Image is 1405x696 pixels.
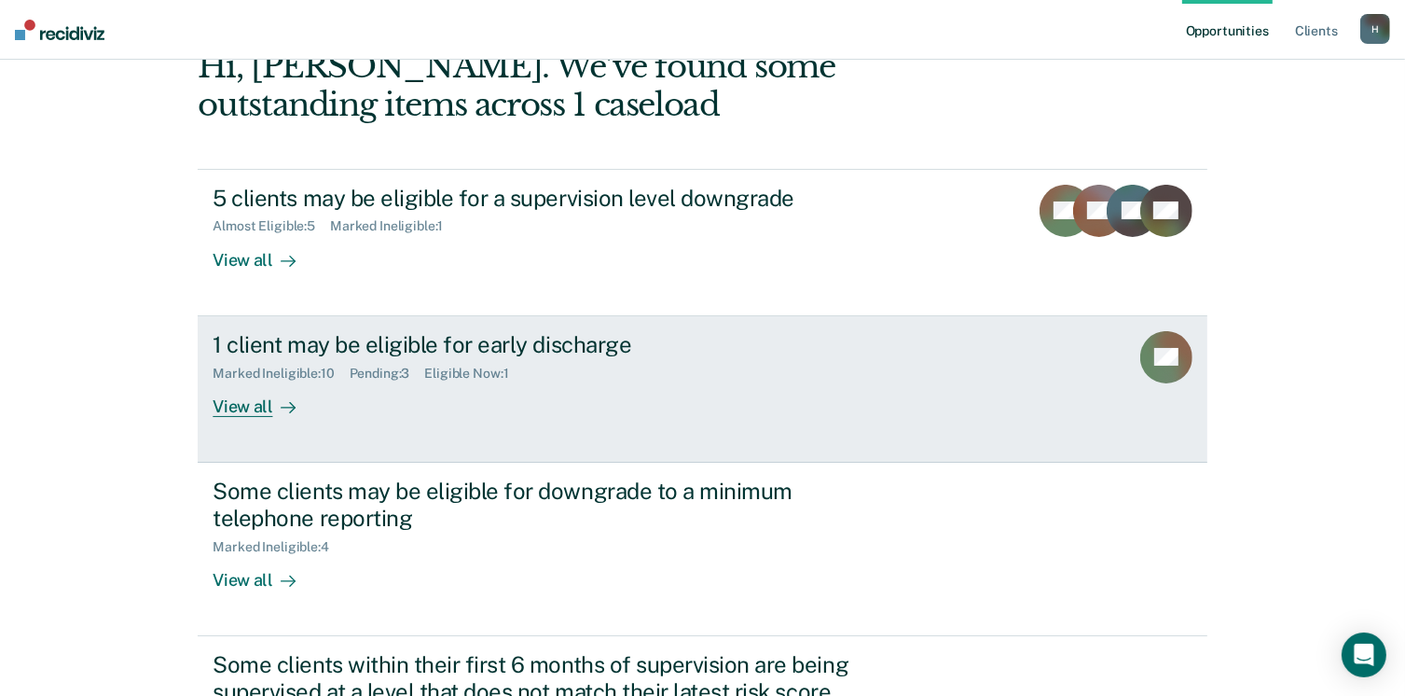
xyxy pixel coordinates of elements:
div: View all [213,381,317,417]
div: Some clients may be eligible for downgrade to a minimum telephone reporting [213,478,867,532]
div: Marked Ineligible : 4 [213,539,343,555]
div: Pending : 3 [350,366,425,382]
div: Marked Ineligible : 10 [213,366,349,382]
div: Eligible Now : 1 [424,366,523,382]
div: Hi, [PERSON_NAME]. We’ve found some outstanding items across 1 caseload [198,48,1005,124]
div: View all [213,234,317,271]
button: H [1360,14,1390,44]
img: Recidiviz [15,20,104,40]
a: Some clients may be eligible for downgrade to a minimum telephone reportingMarked Ineligible:4Vie... [198,463,1206,636]
div: View all [213,554,317,591]
a: 5 clients may be eligible for a supervision level downgradeAlmost Eligible:5Marked Ineligible:1Vi... [198,169,1206,316]
div: Marked Ineligible : 1 [330,218,458,234]
div: 5 clients may be eligible for a supervision level downgrade [213,185,867,212]
div: 1 client may be eligible for early discharge [213,331,867,358]
div: Open Intercom Messenger [1342,633,1386,677]
div: Almost Eligible : 5 [213,218,330,234]
a: 1 client may be eligible for early dischargeMarked Ineligible:10Pending:3Eligible Now:1View all [198,316,1206,463]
